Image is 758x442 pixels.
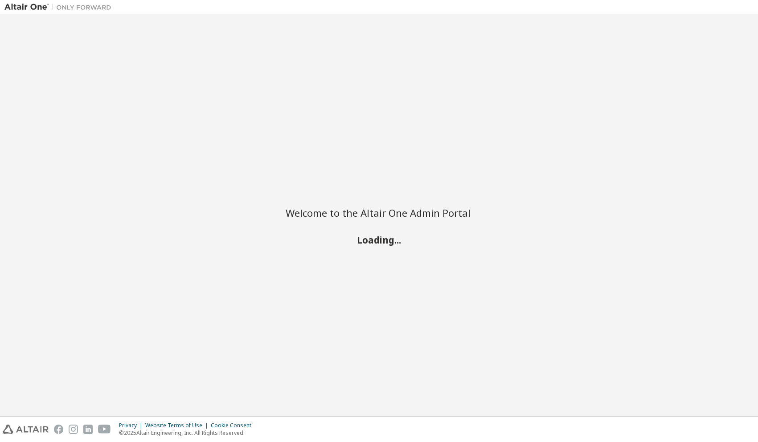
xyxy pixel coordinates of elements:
h2: Welcome to the Altair One Admin Portal [286,207,473,219]
div: Website Terms of Use [145,422,211,429]
p: © 2025 Altair Engineering, Inc. All Rights Reserved. [119,429,257,437]
h2: Loading... [286,234,473,245]
div: Cookie Consent [211,422,257,429]
img: linkedin.svg [83,425,93,434]
img: youtube.svg [98,425,111,434]
img: Altair One [4,3,116,12]
img: facebook.svg [54,425,63,434]
img: instagram.svg [69,425,78,434]
img: altair_logo.svg [3,425,49,434]
div: Privacy [119,422,145,429]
